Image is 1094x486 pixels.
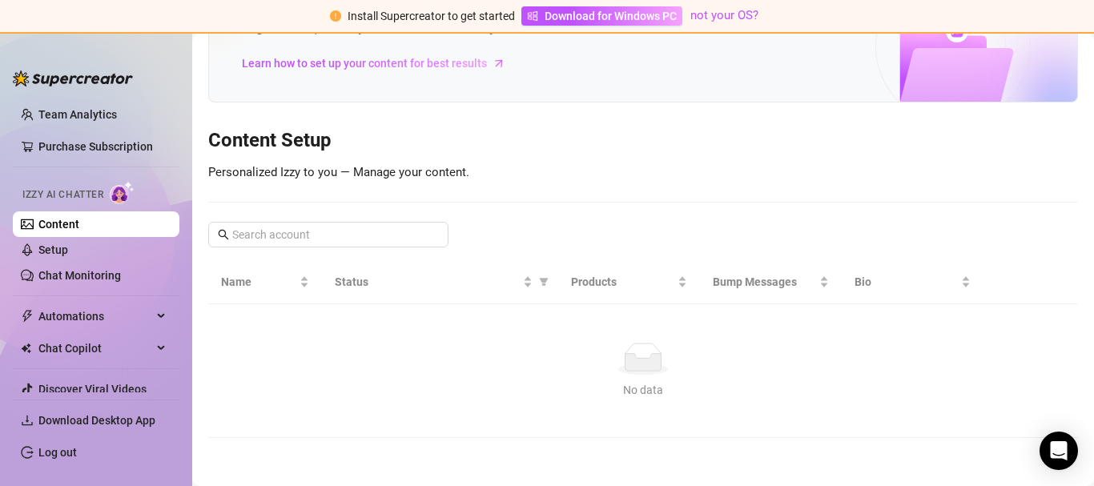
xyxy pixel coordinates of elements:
span: Name [221,273,296,291]
a: Discover Viral Videos [38,383,147,396]
th: Name [208,260,322,304]
span: Download for Windows PC [545,7,677,25]
span: Download Desktop App [38,414,155,427]
a: Download for Windows PC [521,6,682,26]
a: Purchase Subscription [38,134,167,159]
span: arrow-right [491,55,507,71]
span: Chat Copilot [38,335,152,361]
span: thunderbolt [21,310,34,323]
span: Automations [38,303,152,329]
img: Chat Copilot [21,343,31,354]
th: Status [322,260,558,304]
img: AI Chatter [110,181,135,204]
th: Products [558,260,700,304]
span: Status [335,273,520,291]
div: Open Intercom Messenger [1040,432,1078,470]
span: Products [571,273,674,291]
span: Bump Messages [713,273,816,291]
span: exclamation-circle [330,10,341,22]
span: Install Supercreator to get started [348,10,515,22]
a: Setup [38,243,68,256]
span: Personalized Izzy to you — Manage your content. [208,165,469,179]
span: filter [536,270,552,294]
img: logo-BBDzfeDw.svg [13,70,133,86]
strong: To get started, fill out your bio and the content you want [PERSON_NAME] to sell. [241,21,672,35]
a: Chat Monitoring [38,269,121,282]
a: Learn how to set up your content for best results [241,50,517,76]
a: not your OS? [690,8,758,22]
span: windows [527,10,538,22]
h3: Content Setup [208,128,1078,154]
span: download [21,414,34,427]
span: Bio [855,273,958,291]
input: Search account [232,226,426,243]
th: Bump Messages [700,260,842,304]
div: No data [227,381,1059,399]
a: Content [38,218,79,231]
span: filter [539,277,549,287]
span: Learn how to set up your content for best results [242,54,487,72]
span: Izzy AI Chatter [22,187,103,203]
span: search [218,229,229,240]
a: Team Analytics [38,108,117,121]
th: Bio [842,260,983,304]
a: Log out [38,446,77,459]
